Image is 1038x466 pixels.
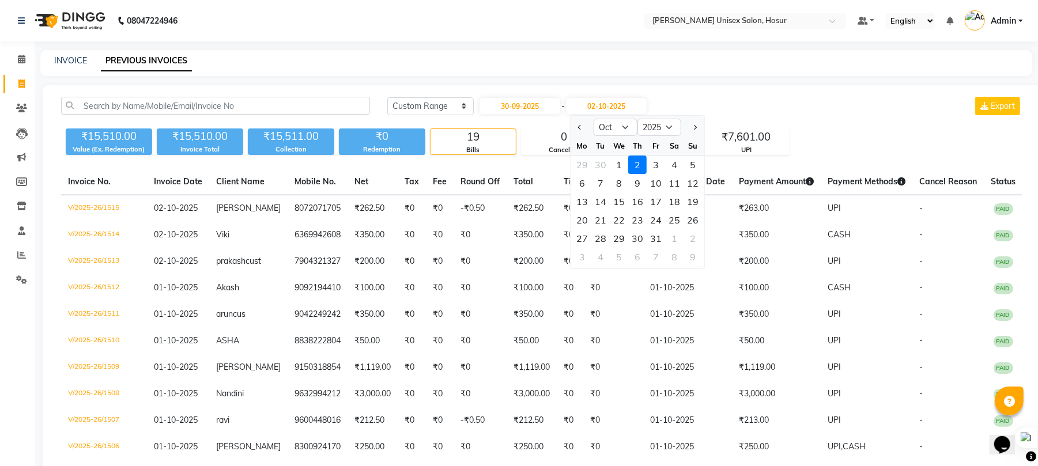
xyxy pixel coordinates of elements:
[216,203,281,213] span: [PERSON_NAME]
[154,415,198,425] span: 01-10-2025
[454,248,507,275] td: ₹0
[426,195,454,222] td: ₹0
[426,222,454,248] td: ₹0
[557,275,583,301] td: ₹0
[583,301,643,328] td: ₹0
[684,174,702,192] div: Sunday, October 12, 2025
[828,282,851,293] span: CASH
[828,388,841,399] span: UPI
[454,195,507,222] td: -₹0.50
[426,434,454,460] td: ₹0
[339,128,425,145] div: ₹0
[216,282,239,293] span: Akash
[61,354,147,381] td: V/2025-26/1509
[507,434,557,460] td: ₹250.00
[522,129,607,145] div: 0
[643,328,732,354] td: 01-10-2025
[684,156,702,174] div: Sunday, October 5, 2025
[828,441,843,452] span: UPI,
[643,381,732,407] td: 01-10-2025
[919,282,923,293] span: -
[739,176,814,187] span: Payment Amount
[66,145,152,154] div: Value (Ex. Redemption)
[454,301,507,328] td: ₹0
[61,97,370,115] input: Search by Name/Mobile/Email/Invoice No
[426,275,454,301] td: ₹0
[216,362,281,372] span: [PERSON_NAME]
[647,211,665,229] div: 24
[573,192,591,211] div: Monday, October 13, 2025
[398,434,426,460] td: ₹0
[61,301,147,328] td: V/2025-26/1511
[583,328,643,354] td: ₹0
[426,407,454,434] td: ₹0
[665,229,684,248] div: 1
[628,137,647,155] div: Th
[433,176,447,187] span: Fee
[507,328,557,354] td: ₹50.00
[628,192,647,211] div: 16
[610,211,628,229] div: Wednesday, October 22, 2025
[643,301,732,328] td: 01-10-2025
[288,328,348,354] td: 8838222804
[591,229,610,248] div: Tuesday, October 28, 2025
[564,176,576,187] span: Tip
[684,192,702,211] div: 19
[991,15,1016,27] span: Admin
[566,98,647,114] input: End Date
[684,211,702,229] div: Sunday, October 26, 2025
[610,248,628,266] div: Wednesday, November 5, 2025
[348,301,398,328] td: ₹350.00
[398,195,426,222] td: ₹0
[591,229,610,248] div: 28
[684,248,702,266] div: Sunday, November 9, 2025
[628,229,647,248] div: Thursday, October 30, 2025
[610,229,628,248] div: Wednesday, October 29, 2025
[127,5,178,37] b: 08047224946
[647,229,665,248] div: Friday, October 31, 2025
[295,176,336,187] span: Mobile No.
[348,407,398,434] td: ₹212.50
[348,354,398,381] td: ₹1,119.00
[398,407,426,434] td: ₹0
[647,229,665,248] div: 31
[919,229,923,240] span: -
[704,145,789,155] div: UPI
[665,156,684,174] div: Saturday, October 4, 2025
[348,222,398,248] td: ₹350.00
[628,192,647,211] div: Thursday, October 16, 2025
[684,229,702,248] div: Sunday, November 2, 2025
[398,381,426,407] td: ₹0
[248,145,334,154] div: Collection
[732,407,821,434] td: ₹213.00
[454,328,507,354] td: ₹0
[454,434,507,460] td: ₹0
[557,195,583,222] td: ₹0
[575,118,585,137] button: Previous month
[154,388,198,399] span: 01-10-2025
[591,211,610,229] div: 21
[643,354,732,381] td: 01-10-2025
[348,275,398,301] td: ₹100.00
[828,309,841,319] span: UPI
[591,248,610,266] div: Tuesday, November 4, 2025
[828,256,841,266] span: UPI
[398,275,426,301] td: ₹0
[154,256,198,266] span: 02-10-2025
[557,222,583,248] td: ₹0
[610,192,628,211] div: Wednesday, October 15, 2025
[426,248,454,275] td: ₹0
[288,354,348,381] td: 9150318854
[647,192,665,211] div: Friday, October 17, 2025
[573,192,591,211] div: 13
[684,192,702,211] div: Sunday, October 19, 2025
[348,195,398,222] td: ₹262.50
[61,222,147,248] td: V/2025-26/1514
[583,275,643,301] td: ₹0
[573,248,591,266] div: Monday, November 3, 2025
[54,55,87,66] a: INVOICE
[398,301,426,328] td: ₹0
[233,309,246,319] span: cus
[628,174,647,192] div: 9
[248,128,334,145] div: ₹15,511.00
